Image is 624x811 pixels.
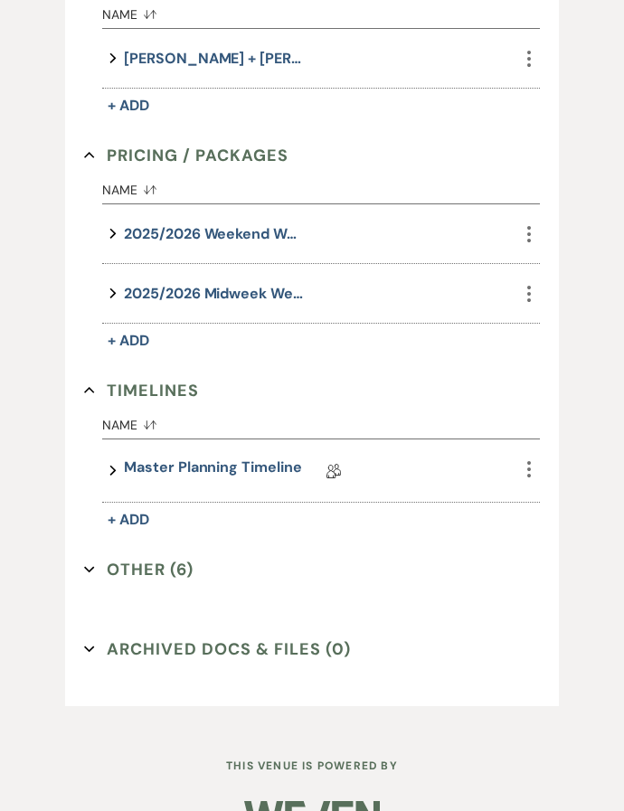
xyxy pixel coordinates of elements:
button: + Add [102,328,155,354]
button: Other (6) [84,556,194,583]
button: Pricing / Packages [84,142,288,169]
button: expand [102,222,124,246]
button: 2025/2026 Midweek Wedding PDF [124,281,305,306]
button: [PERSON_NAME] + [PERSON_NAME] [124,46,305,71]
button: expand [102,281,124,306]
a: Master Planning Timeline [124,457,301,485]
button: Name [102,169,517,203]
button: Name [102,404,517,439]
button: 2025/2026 Weekend Wedding PDF [124,222,305,246]
button: expand [102,46,124,71]
button: Timelines [84,377,199,404]
span: + Add [108,96,149,115]
button: + Add [102,507,155,533]
span: + Add [108,510,149,529]
button: + Add [102,93,155,118]
button: Archived Docs & Files (0) [84,636,351,663]
button: expand [102,457,124,485]
span: + Add [108,331,149,350]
